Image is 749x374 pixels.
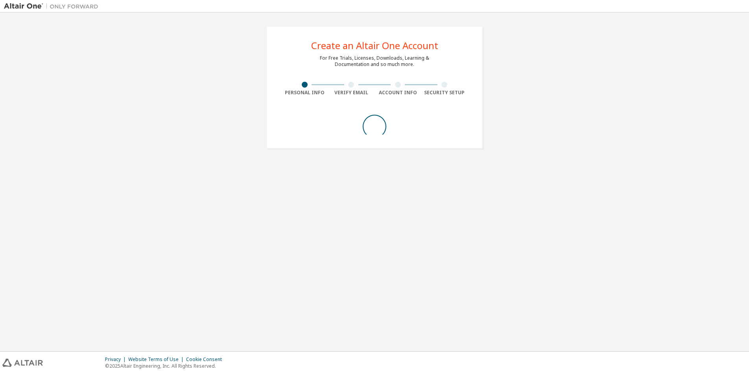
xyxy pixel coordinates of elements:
[105,363,227,369] p: © 2025 Altair Engineering, Inc. All Rights Reserved.
[281,90,328,96] div: Personal Info
[311,41,438,50] div: Create an Altair One Account
[128,356,186,363] div: Website Terms of Use
[320,55,429,68] div: For Free Trials, Licenses, Downloads, Learning & Documentation and so much more.
[2,359,43,367] img: altair_logo.svg
[105,356,128,363] div: Privacy
[4,2,102,10] img: Altair One
[421,90,468,96] div: Security Setup
[186,356,227,363] div: Cookie Consent
[328,90,375,96] div: Verify Email
[374,90,421,96] div: Account Info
